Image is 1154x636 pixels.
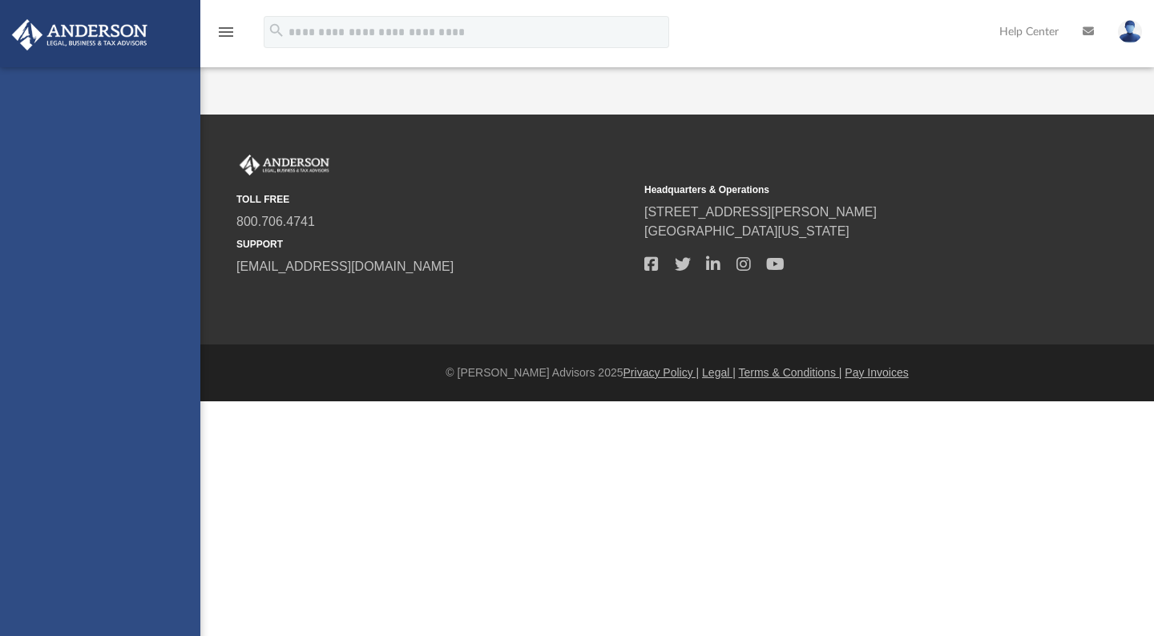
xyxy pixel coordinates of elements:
[236,215,315,228] a: 800.706.4741
[236,192,633,207] small: TOLL FREE
[268,22,285,39] i: search
[200,364,1154,381] div: © [PERSON_NAME] Advisors 2025
[644,183,1041,197] small: Headquarters & Operations
[236,260,454,273] a: [EMAIL_ADDRESS][DOMAIN_NAME]
[702,366,736,379] a: Legal |
[236,155,333,175] img: Anderson Advisors Platinum Portal
[739,366,842,379] a: Terms & Conditions |
[644,205,877,219] a: [STREET_ADDRESS][PERSON_NAME]
[644,224,849,238] a: [GEOGRAPHIC_DATA][US_STATE]
[236,237,633,252] small: SUPPORT
[7,19,152,50] img: Anderson Advisors Platinum Portal
[623,366,700,379] a: Privacy Policy |
[1118,20,1142,43] img: User Pic
[216,22,236,42] i: menu
[845,366,908,379] a: Pay Invoices
[216,30,236,42] a: menu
